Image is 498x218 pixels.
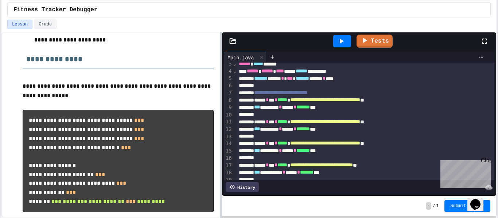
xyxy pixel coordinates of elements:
button: Lesson [7,20,32,29]
div: Chat with us now!Close [3,3,50,46]
button: Grade [34,20,57,29]
span: Fitness Tracker Debugger [13,5,97,14]
iframe: chat widget [437,157,491,188]
iframe: chat widget [467,189,491,211]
